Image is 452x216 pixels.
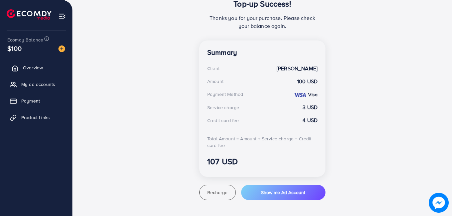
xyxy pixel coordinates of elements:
div: Client [207,65,220,72]
div: Service charge [207,104,239,111]
p: Thanks you for your purchase. Please check your balance again. [207,14,317,30]
img: menu [58,13,66,20]
strong: 100 USD [297,78,317,85]
span: Product Links [21,114,50,121]
img: image [429,193,449,213]
span: My ad accounts [21,81,55,88]
button: Recharge [199,185,236,200]
span: Ecomdy Balance [7,36,43,43]
span: Recharge [207,189,227,196]
a: My ad accounts [5,78,67,91]
img: credit [293,92,307,98]
span: $100 [7,43,22,53]
h4: Summary [207,48,317,57]
h3: 107 USD [207,157,317,166]
span: Show me Ad Account [261,189,305,196]
span: Payment [21,98,40,104]
strong: 4 USD [303,116,317,124]
a: Overview [5,61,67,74]
strong: 3 USD [303,104,317,111]
a: Product Links [5,111,67,124]
div: Amount [207,78,224,85]
img: logo [7,9,51,20]
span: Overview [23,64,43,71]
div: Payment Method [207,91,243,98]
strong: Visa [308,91,317,98]
strong: [PERSON_NAME] [277,65,317,72]
div: Total Amount = Amount + Service charge + Credit card fee [207,135,317,149]
div: Credit card fee [207,117,239,124]
button: Show me Ad Account [241,185,325,200]
a: Payment [5,94,67,108]
img: image [58,45,65,52]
